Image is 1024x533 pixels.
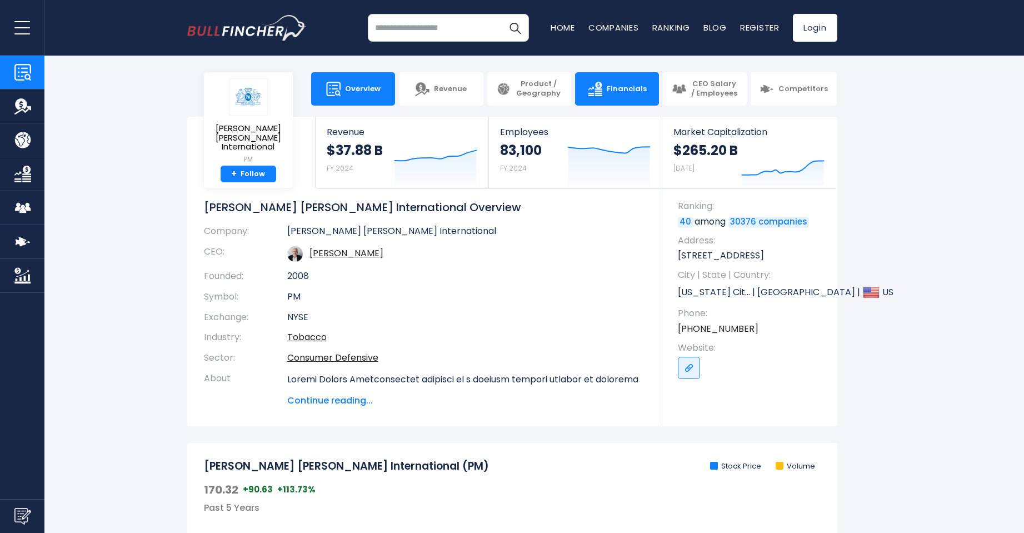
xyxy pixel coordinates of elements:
[515,79,562,98] span: Product / Geography
[213,155,284,165] small: PM
[500,127,651,137] span: Employees
[678,342,826,354] span: Website:
[204,307,287,328] th: Exchange:
[243,484,273,495] span: +90.63
[287,287,646,307] td: PM
[776,462,815,471] li: Volume
[551,22,575,33] a: Home
[678,250,826,262] p: [STREET_ADDRESS]
[204,327,287,348] th: Industry:
[678,357,700,379] a: Go to link
[327,163,353,173] small: FY 2024
[673,163,695,173] small: [DATE]
[678,200,826,212] span: Ranking:
[434,84,467,94] span: Revenue
[691,79,738,98] span: CEO Salary / Employees
[327,127,477,137] span: Revenue
[487,72,571,106] a: Product / Geography
[187,15,307,41] img: bullfincher logo
[287,394,646,407] span: Continue reading...
[489,117,662,188] a: Employees 83,100 FY 2024
[673,127,825,137] span: Market Capitalization
[678,284,826,301] p: [US_STATE] Cit... | [GEOGRAPHIC_DATA] | US
[309,247,383,260] a: ceo
[287,351,378,364] a: Consumer Defensive
[710,462,761,471] li: Stock Price
[500,142,542,159] strong: 83,100
[277,484,316,495] span: +113.73%
[287,246,303,262] img: jacek-olczak.jpg
[793,14,837,42] a: Login
[345,84,381,94] span: Overview
[213,124,284,152] span: [PERSON_NAME] [PERSON_NAME] International
[678,269,826,281] span: City | State | Country:
[311,72,395,106] a: Overview
[751,72,837,106] a: Competitors
[204,368,287,407] th: About
[663,72,747,106] a: CEO Salary / Employees
[678,323,758,335] a: [PHONE_NUMBER]
[212,78,284,166] a: [PERSON_NAME] [PERSON_NAME] International PM
[316,117,488,188] a: Revenue $37.88 B FY 2024
[678,307,826,320] span: Phone:
[652,22,690,33] a: Ranking
[287,226,646,242] td: [PERSON_NAME] [PERSON_NAME] International
[204,348,287,368] th: Sector:
[728,217,809,228] a: 30376 companies
[204,226,287,242] th: Company:
[287,331,327,343] a: Tobacco
[287,266,646,287] td: 2008
[204,242,287,266] th: CEO:
[740,22,780,33] a: Register
[287,307,646,328] td: NYSE
[588,22,639,33] a: Companies
[778,84,828,94] span: Competitors
[327,142,383,159] strong: $37.88 B
[399,72,483,106] a: Revenue
[204,460,489,474] h2: [PERSON_NAME] [PERSON_NAME] International (PM)
[204,200,646,215] h1: [PERSON_NAME] [PERSON_NAME] International Overview
[501,14,529,42] button: Search
[204,482,238,497] span: 170.32
[204,501,259,514] span: Past 5 Years
[662,117,836,188] a: Market Capitalization $265.20 B [DATE]
[703,22,727,33] a: Blog
[204,266,287,287] th: Founded:
[221,166,276,183] a: +Follow
[678,217,693,228] a: 40
[231,169,237,179] strong: +
[500,163,527,173] small: FY 2024
[678,235,826,247] span: Address:
[204,287,287,307] th: Symbol:
[607,84,647,94] span: Financials
[575,72,659,106] a: Financials
[673,142,738,159] strong: $265.20 B
[187,15,307,41] a: Go to homepage
[678,216,826,228] p: among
